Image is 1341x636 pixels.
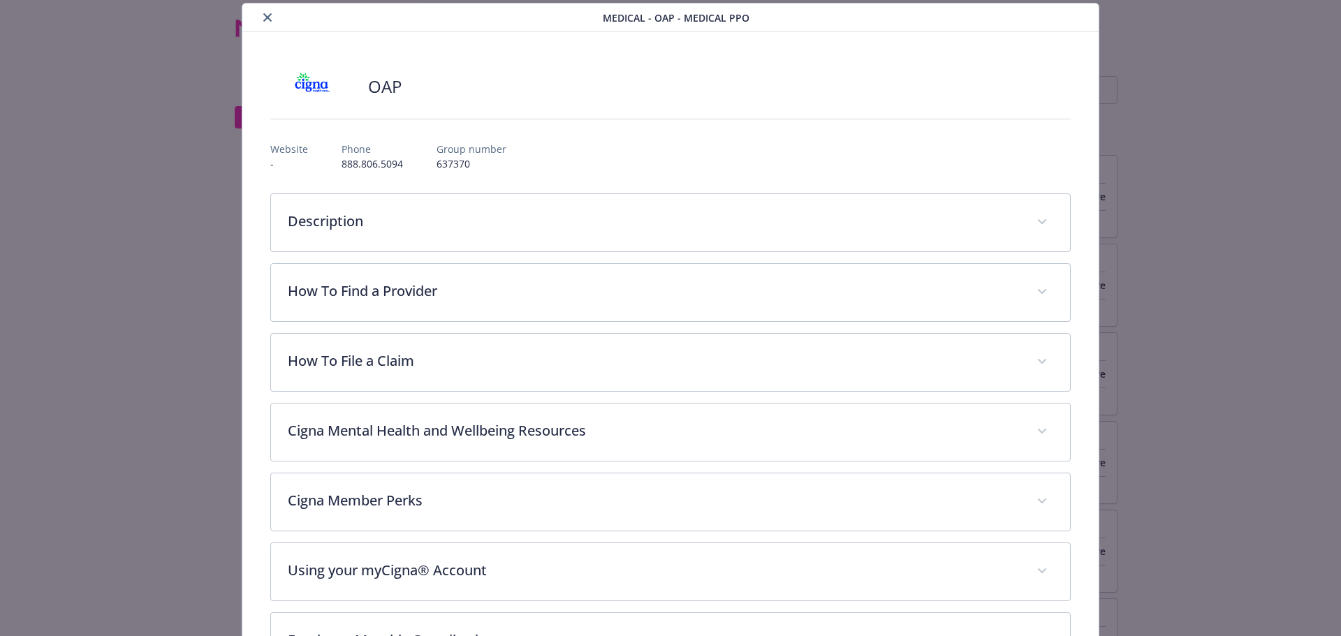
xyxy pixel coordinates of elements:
[342,142,403,156] p: Phone
[342,156,403,171] p: 888.806.5094
[288,420,1020,441] p: Cigna Mental Health and Wellbeing Resources
[437,142,506,156] p: Group number
[288,350,1020,371] p: How To File a Claim
[288,560,1020,581] p: Using your myCigna® Account
[271,194,1071,251] div: Description
[271,264,1071,321] div: How To Find a Provider
[271,334,1071,391] div: How To File a Claim
[271,404,1071,461] div: Cigna Mental Health and Wellbeing Resources
[288,490,1020,511] p: Cigna Member Perks
[437,156,506,171] p: 637370
[271,543,1071,600] div: Using your myCigna® Account
[288,281,1020,302] p: How To Find a Provider
[270,66,354,108] img: CIGNA
[603,10,749,25] span: Medical - OAP - Medical PPO
[271,473,1071,531] div: Cigna Member Perks
[368,75,402,98] h2: OAP
[288,211,1020,232] p: Description
[270,142,308,156] p: Website
[259,9,276,26] button: close
[270,156,308,171] p: -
